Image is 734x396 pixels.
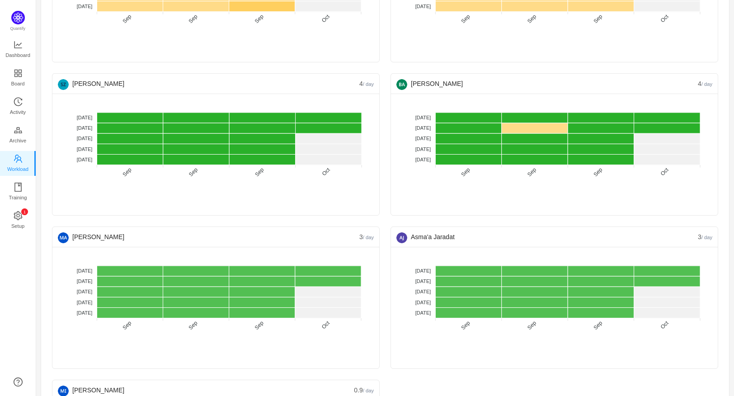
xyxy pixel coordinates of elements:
[415,115,431,120] tspan: [DATE]
[320,13,331,24] tspan: Oct
[415,146,431,152] tspan: [DATE]
[321,166,332,177] tspan: Oct
[77,310,93,316] tspan: [DATE]
[396,232,407,243] img: fdf35c098e6d9dae30bfbc5cd432928e
[77,136,93,141] tspan: [DATE]
[415,136,431,141] tspan: [DATE]
[10,26,26,31] span: Quantify
[58,74,359,94] div: [PERSON_NAME]
[58,79,69,90] img: SZ-4.png
[363,388,374,393] small: / day
[460,320,471,331] tspan: Sep
[415,125,431,131] tspan: [DATE]
[11,11,25,24] img: Quantify
[396,79,407,90] img: BA-5.png
[698,233,712,240] span: 3
[77,300,93,305] tspan: [DATE]
[701,235,712,240] small: / day
[415,300,431,305] tspan: [DATE]
[14,126,23,144] a: Archive
[526,13,537,24] tspan: Sep
[14,211,23,220] i: icon: setting
[354,387,374,394] span: 0.9
[121,13,132,24] tspan: Sep
[14,40,23,49] i: icon: line-chart
[460,166,471,178] tspan: Sep
[77,278,93,284] tspan: [DATE]
[188,320,199,331] tspan: Sep
[188,13,199,24] tspan: Sep
[77,125,93,131] tspan: [DATE]
[659,13,670,24] tspan: Oct
[14,183,23,192] i: icon: book
[77,115,93,120] tspan: [DATE]
[77,268,93,273] tspan: [DATE]
[460,13,471,24] tspan: Sep
[363,235,374,240] small: / day
[659,320,670,330] tspan: Oct
[320,320,331,330] tspan: Oct
[14,69,23,78] i: icon: appstore
[11,217,24,235] span: Setup
[77,289,93,294] tspan: [DATE]
[14,126,23,135] i: icon: gold
[14,98,23,116] a: Activity
[396,227,698,247] div: Asma'a Jaradat
[592,320,603,331] tspan: Sep
[58,227,359,247] div: [PERSON_NAME]
[254,320,265,331] tspan: Sep
[698,80,712,87] span: 4
[21,208,28,215] sup: 1
[415,268,431,273] tspan: [DATE]
[5,46,30,64] span: Dashboard
[363,81,374,87] small: / day
[11,75,25,93] span: Board
[14,183,23,201] a: Training
[9,189,27,207] span: Training
[188,166,199,178] tspan: Sep
[121,320,132,331] tspan: Sep
[359,233,374,240] span: 3
[254,13,265,24] tspan: Sep
[10,103,26,121] span: Activity
[14,212,23,230] a: icon: settingSetup
[14,97,23,106] i: icon: history
[77,146,93,152] tspan: [DATE]
[359,80,374,87] span: 4
[7,160,28,178] span: Workload
[254,166,265,178] tspan: Sep
[415,310,431,316] tspan: [DATE]
[659,166,670,177] tspan: Oct
[415,157,431,162] tspan: [DATE]
[23,208,25,215] p: 1
[14,41,23,59] a: Dashboard
[592,166,603,178] tspan: Sep
[58,232,69,243] img: 2c7f6ebf77d7e3d6936248637a696844
[396,74,698,94] div: [PERSON_NAME]
[415,278,431,284] tspan: [DATE]
[592,13,603,24] tspan: Sep
[415,289,431,294] tspan: [DATE]
[14,69,23,87] a: Board
[701,81,712,87] small: / day
[415,4,431,9] tspan: [DATE]
[122,166,133,178] tspan: Sep
[526,166,537,178] tspan: Sep
[9,132,26,150] span: Archive
[77,157,93,162] tspan: [DATE]
[526,320,537,331] tspan: Sep
[14,155,23,173] a: Workload
[14,154,23,163] i: icon: team
[14,377,23,387] a: icon: question-circle
[77,4,93,9] tspan: [DATE]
